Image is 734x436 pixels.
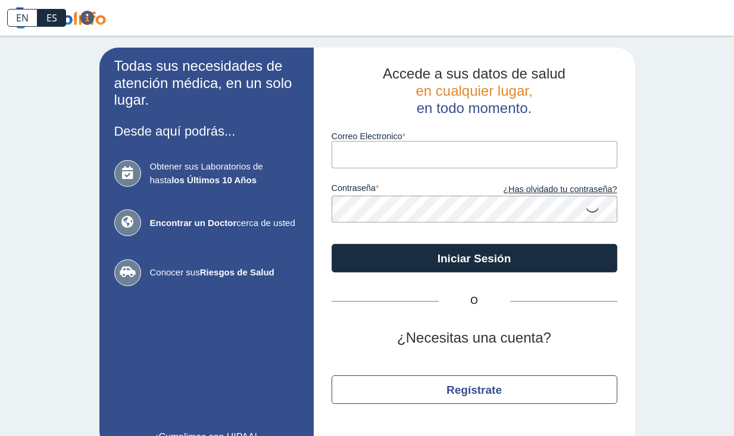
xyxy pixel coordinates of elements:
span: Conocer sus [150,266,299,280]
b: Riesgos de Salud [200,267,274,277]
iframe: Help widget launcher [628,390,721,423]
b: Encontrar un Doctor [150,218,237,228]
span: Accede a sus datos de salud [383,65,566,81]
span: en todo momento. [417,100,532,116]
span: en cualquier lugar, [416,83,532,99]
span: Obtener sus Laboratorios de hasta [150,160,299,187]
button: Iniciar Sesión [332,244,617,272]
label: contraseña [332,183,474,196]
b: los Últimos 10 Años [171,175,257,185]
h3: Desde aquí podrás... [114,124,299,139]
span: O [439,294,510,308]
a: EN [7,9,38,27]
button: Regístrate [332,375,617,404]
a: ¿Has olvidado tu contraseña? [474,183,617,196]
span: cerca de usted [150,217,299,230]
h2: ¿Necesitas una cuenta? [332,330,617,347]
h2: Todas sus necesidades de atención médica, en un solo lugar. [114,58,299,109]
label: Correo Electronico [332,131,617,141]
a: ES [38,9,66,27]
